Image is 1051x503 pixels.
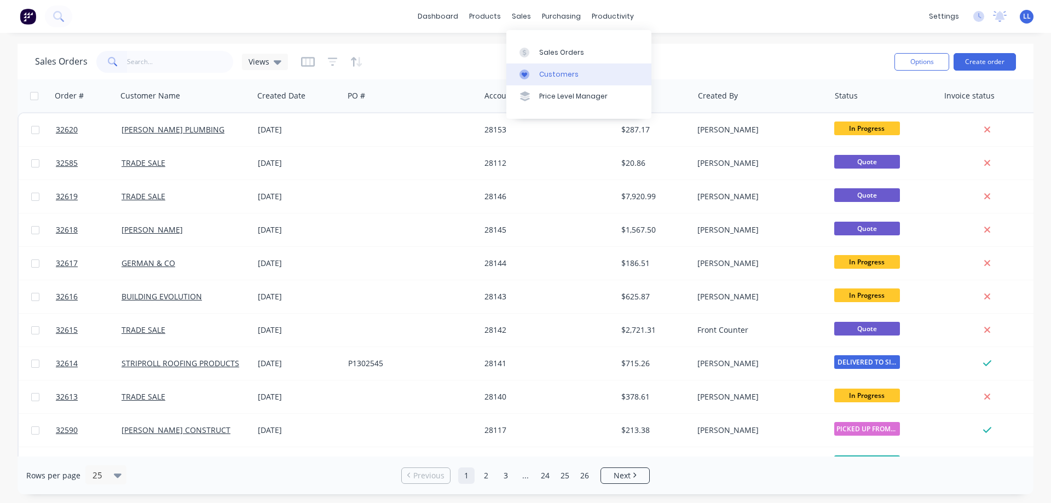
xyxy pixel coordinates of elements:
div: $2,721.31 [621,325,685,336]
div: [PERSON_NAME] [697,391,819,402]
span: 32616 [56,291,78,302]
a: TRADE SALE [122,158,165,168]
span: DELIVERED TO SI... [834,355,900,369]
div: 28146 [484,191,606,202]
span: 32620 [56,124,78,135]
a: Previous page [402,470,450,481]
span: In Progress [834,389,900,402]
div: $213.38 [621,425,685,436]
a: Jump forward [517,467,534,484]
div: productivity [586,8,639,25]
a: [PERSON_NAME] CONSTRUCT [122,425,230,435]
div: 28143 [484,291,606,302]
div: 28142 [484,325,606,336]
span: Picked Up [834,455,900,469]
a: [PERSON_NAME] [122,224,183,235]
div: 28140 [484,391,606,402]
div: [DATE] [258,325,339,336]
div: [DATE] [258,224,339,235]
a: Next page [601,470,649,481]
div: [DATE] [258,291,339,302]
div: Status [835,90,858,101]
span: Previous [413,470,444,481]
div: [PERSON_NAME] [697,158,819,169]
div: $287.17 [621,124,685,135]
span: In Progress [834,255,900,269]
div: [DATE] [258,391,339,402]
div: 28145 [484,224,606,235]
div: $20.86 [621,158,685,169]
span: Rows per page [26,470,80,481]
a: [PERSON_NAME] PLUMBING [122,124,224,135]
h1: Sales Orders [35,56,88,67]
div: [DATE] [258,124,339,135]
div: Sales Orders [539,48,584,57]
div: settings [923,8,965,25]
a: 32620 [56,113,122,146]
div: [PERSON_NAME] [697,425,819,436]
a: Page 3 [498,467,514,484]
div: Front Counter [697,325,819,336]
span: 32613 [56,391,78,402]
div: [PERSON_NAME] [697,124,819,135]
a: Page 24 [537,467,553,484]
ul: Pagination [397,467,654,484]
a: Sales Orders [506,41,651,63]
a: Price Level Manager [506,85,651,107]
div: PO # [348,90,365,101]
div: [DATE] [258,425,339,436]
a: 32613 [56,380,122,413]
div: Invoice status [944,90,995,101]
span: PICKED UP FROM ... [834,422,900,436]
a: TRADE SALE [122,325,165,335]
div: $7,920.99 [621,191,685,202]
div: P1302545 [348,358,470,369]
div: 28153 [484,124,606,135]
a: STRIPROLL ROOFING PRODUCTS [122,358,239,368]
span: In Progress [834,122,900,135]
span: 32619 [56,191,78,202]
a: 32618 [56,213,122,246]
span: 32618 [56,224,78,235]
a: 32614 [56,347,122,380]
span: In Progress [834,288,900,302]
a: GERMAN & CO [122,258,175,268]
div: $715.26 [621,358,685,369]
div: $186.51 [621,258,685,269]
a: 32617 [56,247,122,280]
div: sales [506,8,536,25]
span: Next [614,470,631,481]
div: [PERSON_NAME] [697,224,819,235]
div: 28144 [484,258,606,269]
a: TRADE SALE [122,391,165,402]
span: 32615 [56,325,78,336]
div: Accounting Order # [484,90,557,101]
div: purchasing [536,8,586,25]
div: [PERSON_NAME] [697,291,819,302]
div: [PERSON_NAME] [697,258,819,269]
span: Quote [834,222,900,235]
div: $625.87 [621,291,685,302]
a: 32619 [56,180,122,213]
div: Customers [539,70,579,79]
div: products [464,8,506,25]
div: Created By [698,90,738,101]
a: 32555 [56,447,122,480]
a: 32585 [56,147,122,180]
button: Options [894,53,949,71]
div: [DATE] [258,158,339,169]
span: 32614 [56,358,78,369]
span: 32585 [56,158,78,169]
a: Page 25 [557,467,573,484]
span: Quote [834,322,900,336]
a: BUILDING EVOLUTION [122,291,202,302]
div: 28117 [484,425,606,436]
div: Customer Name [120,90,180,101]
a: Page 2 [478,467,494,484]
a: Customers [506,63,651,85]
a: 32590 [56,414,122,447]
div: Created Date [257,90,305,101]
span: LL [1023,11,1031,21]
a: Page 26 [576,467,593,484]
div: [PERSON_NAME] [697,358,819,369]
